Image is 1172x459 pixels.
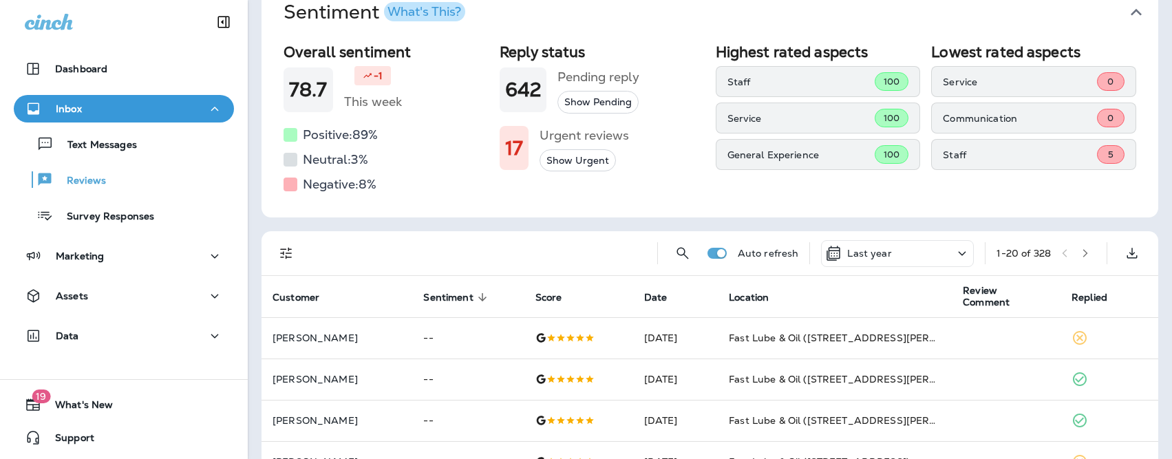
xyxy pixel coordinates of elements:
[729,292,769,303] span: Location
[738,248,799,259] p: Auto refresh
[273,292,319,303] span: Customer
[727,76,875,87] p: Staff
[412,317,524,359] td: --
[53,211,154,224] p: Survey Responses
[273,415,401,426] p: [PERSON_NAME]
[262,38,1158,217] div: SentimentWhat's This?
[273,239,300,267] button: Filters
[41,399,113,416] span: What's New
[14,282,234,310] button: Assets
[535,292,562,303] span: Score
[557,91,639,114] button: Show Pending
[14,129,234,158] button: Text Messages
[54,139,137,152] p: Text Messages
[729,332,995,344] span: Fast Lube & Oil ([STREET_ADDRESS][PERSON_NAME])
[963,285,1037,308] span: Review Comment
[644,291,685,303] span: Date
[273,291,337,303] span: Customer
[716,43,921,61] h2: Highest rated aspects
[303,173,376,195] h5: Negative: 8 %
[14,322,234,350] button: Data
[729,373,995,385] span: Fast Lube & Oil ([STREET_ADDRESS][PERSON_NAME])
[931,43,1136,61] h2: Lowest rated aspects
[500,43,705,61] h2: Reply status
[14,391,234,418] button: 19What's New
[884,112,899,124] span: 100
[727,149,875,160] p: General Experience
[303,149,368,171] h5: Neutral: 3 %
[32,389,50,403] span: 19
[1107,76,1114,87] span: 0
[847,248,891,259] p: Last year
[284,43,489,61] h2: Overall sentiment
[505,78,541,101] h1: 642
[344,91,402,113] h5: This week
[963,285,1055,308] span: Review Comment
[273,374,401,385] p: [PERSON_NAME]
[884,76,899,87] span: 100
[644,292,668,303] span: Date
[633,359,718,400] td: [DATE]
[943,113,1097,124] p: Communication
[14,424,234,451] button: Support
[412,359,524,400] td: --
[412,400,524,441] td: --
[284,1,465,24] h1: Sentiment
[14,165,234,194] button: Reviews
[289,78,328,101] h1: 78.7
[729,291,787,303] span: Location
[669,239,696,267] button: Search Reviews
[303,124,378,146] h5: Positive: 89 %
[633,400,718,441] td: [DATE]
[56,330,79,341] p: Data
[1072,292,1107,303] span: Replied
[14,242,234,270] button: Marketing
[56,250,104,261] p: Marketing
[727,113,875,124] p: Service
[14,55,234,83] button: Dashboard
[943,76,1097,87] p: Service
[273,332,401,343] p: [PERSON_NAME]
[423,292,473,303] span: Sentiment
[540,125,629,147] h5: Urgent reviews
[204,8,243,36] button: Collapse Sidebar
[1108,149,1114,160] span: 5
[535,291,580,303] span: Score
[14,95,234,122] button: Inbox
[1118,239,1146,267] button: Export as CSV
[56,290,88,301] p: Assets
[557,66,639,88] h5: Pending reply
[729,414,995,427] span: Fast Lube & Oil ([STREET_ADDRESS][PERSON_NAME])
[633,317,718,359] td: [DATE]
[41,432,94,449] span: Support
[540,149,616,172] button: Show Urgent
[55,63,107,74] p: Dashboard
[997,248,1051,259] div: 1 - 20 of 328
[884,149,899,160] span: 100
[14,201,234,230] button: Survey Responses
[53,175,106,188] p: Reviews
[374,69,383,83] p: -1
[387,6,461,18] div: What's This?
[943,149,1097,160] p: Staff
[1107,112,1114,124] span: 0
[423,291,491,303] span: Sentiment
[1072,291,1125,303] span: Replied
[384,2,465,21] button: What's This?
[56,103,82,114] p: Inbox
[505,137,523,160] h1: 17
